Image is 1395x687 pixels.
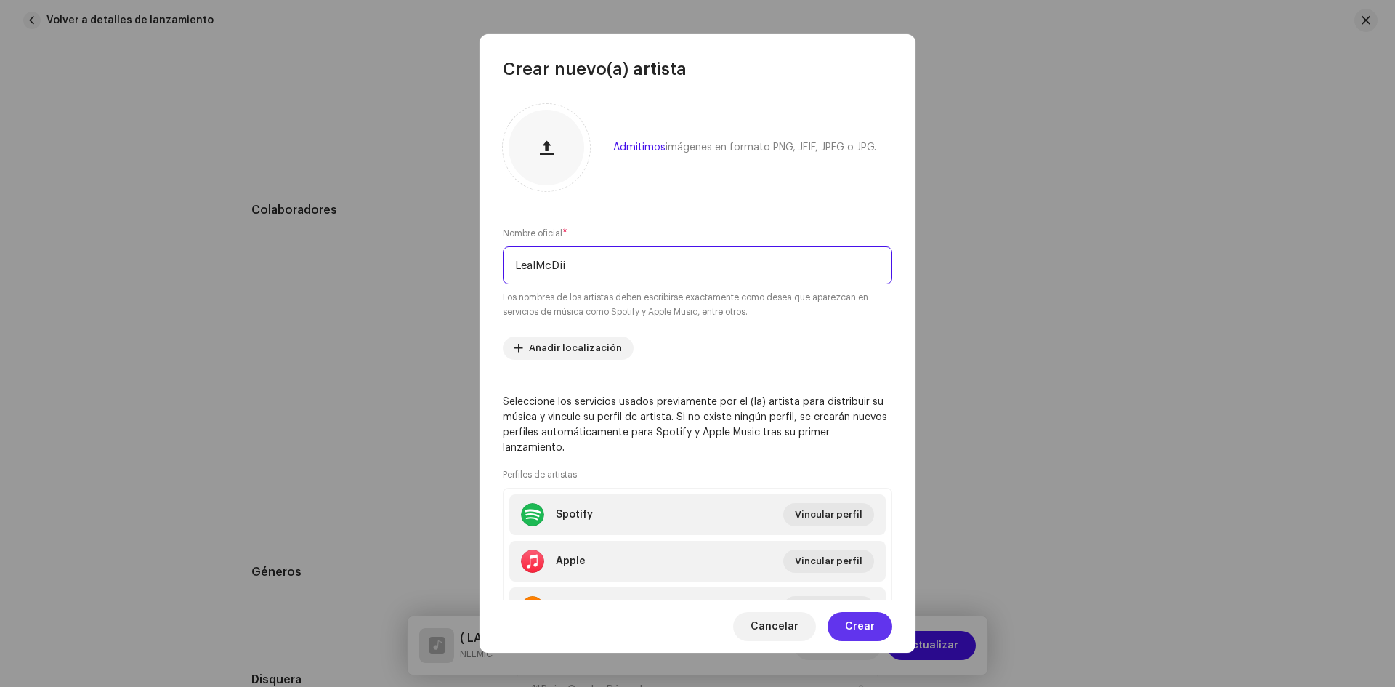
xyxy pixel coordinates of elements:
button: Cancelar [733,612,816,641]
button: Vincular perfil [783,596,874,619]
button: Vincular perfil [783,503,874,526]
p: Seleccione los servicios usados previamente por el (la) artista para distribuir su música y vincu... [503,395,892,456]
small: Nombre oficial [503,226,562,241]
button: Vincular perfil [783,550,874,573]
span: Cancelar [751,612,798,641]
div: Apple [556,555,586,567]
span: Añadir localización [529,334,622,363]
button: Añadir localización [503,337,634,360]
span: Vincular perfil [795,547,862,576]
span: Crear [845,612,875,641]
button: Crear [828,612,892,641]
div: Spotify [556,509,593,521]
div: Admitimos [613,142,876,153]
small: Los nombres de los artistas deben escribirse exactamente como desea que aparezcan en servicios de... [503,290,892,319]
span: imágenes en formato PNG, JFIF, JPEG o JPG. [666,142,876,153]
small: Perfiles de artistas [503,467,577,482]
input: Nombre oficial [503,246,892,284]
span: Vincular perfil [795,500,862,529]
span: Crear nuevo(a) artista [503,57,687,81]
